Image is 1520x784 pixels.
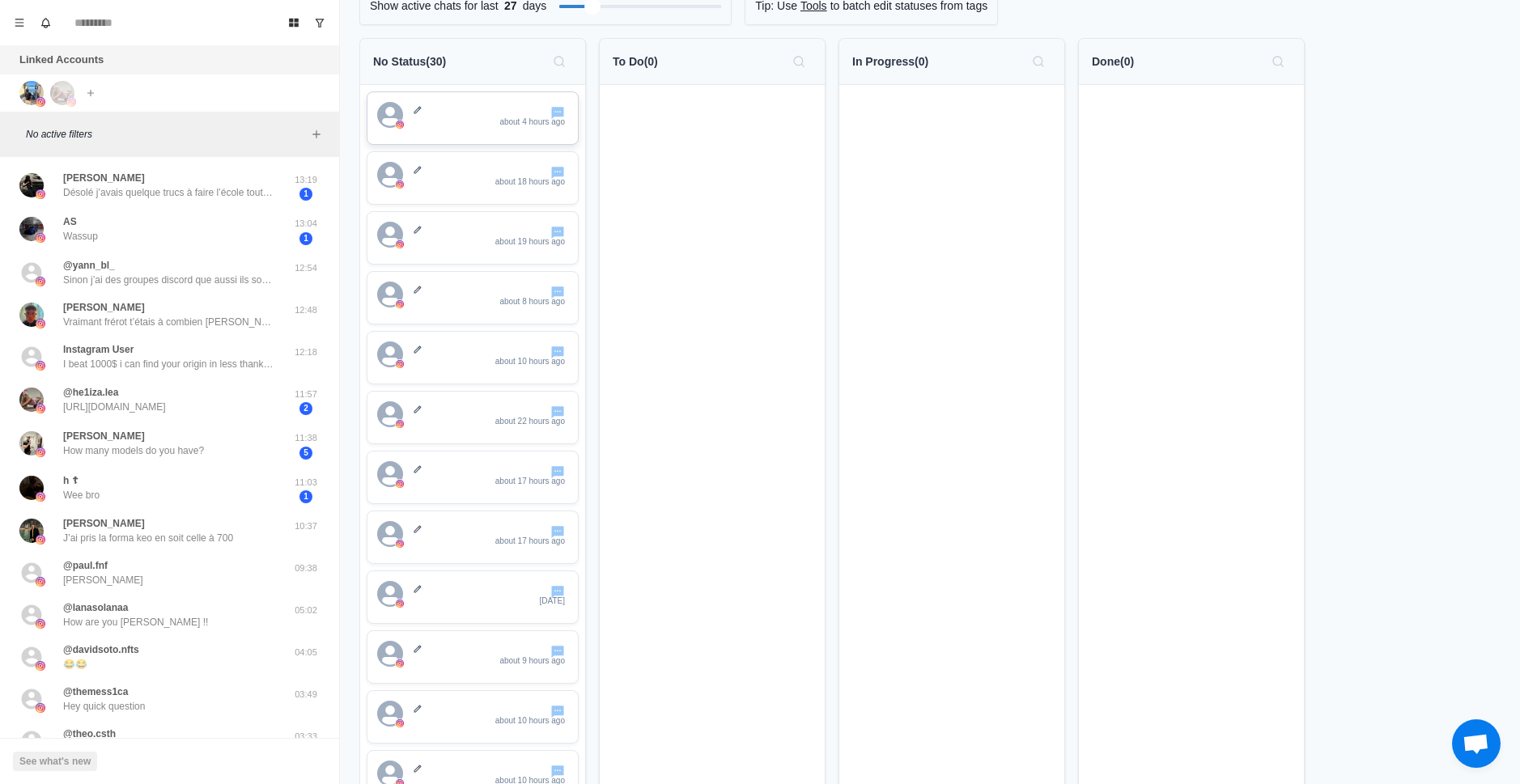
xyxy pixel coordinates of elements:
[377,162,403,188] svg: avatar
[286,261,326,275] p: 12:54
[549,523,567,540] button: Go to chat
[495,475,565,487] p: about 17 hours ago
[396,121,404,129] img: instagram
[367,391,579,444] div: Go to chatinstagramabout 22 hours ago
[367,211,579,265] div: Go to chatinstagramabout 19 hours ago
[396,420,404,428] img: instagram
[63,229,98,244] p: Wassup
[63,258,115,273] p: @yann_bl_
[396,719,404,727] img: instagram
[377,581,403,607] svg: avatar
[495,535,565,547] p: about 17 hours ago
[63,516,145,531] p: [PERSON_NAME]
[286,303,326,317] p: 12:48
[63,214,77,229] p: AS
[549,583,567,600] button: Go to chat
[396,659,404,667] img: instagram
[495,176,565,188] p: about 18 hours ago
[1265,49,1291,74] button: Search
[852,53,928,70] p: In Progress ( 0 )
[373,53,446,70] p: No Status ( 30 )
[36,404,45,413] img: picture
[286,688,326,701] p: 03:49
[63,615,208,629] p: How are you [PERSON_NAME] !!
[286,604,326,617] p: 05:02
[19,388,44,412] img: picture
[307,125,326,144] button: Add filters
[495,235,565,248] p: about 19 hours ago
[13,752,97,771] button: See what's new
[1092,53,1134,70] p: Done ( 0 )
[286,519,326,533] p: 10:37
[299,447,312,460] span: 5
[377,641,403,667] svg: avatar
[63,558,108,573] p: @paul.fnf
[396,180,404,189] img: instagram
[367,271,579,324] div: Go to chatinstagramabout 8 hours ago
[63,642,139,657] p: @davidsoto.nfts
[367,511,579,564] div: Go to chatinstagramabout 17 hours ago
[307,10,333,36] button: Show unread conversations
[63,185,274,200] p: Désolé j’avais quelque trucs à faire l’école tout en bossant en même du coup je devais dormir lol
[786,49,812,74] button: Search
[63,488,100,502] p: Wee bro
[19,431,44,456] img: picture
[499,116,565,128] p: about 4 hours ago
[63,531,233,545] p: J’ai pris la forma keo en soit celle à 700
[613,53,658,70] p: To Do ( 0 )
[396,540,404,548] img: instagram
[36,619,45,629] img: picture
[1452,719,1501,768] div: Ouvrir le chat
[367,690,579,744] div: Go to chatinstagramabout 10 hours ago
[299,402,312,415] span: 2
[546,49,572,74] button: Search
[377,701,403,727] svg: avatar
[63,727,116,741] p: @theo.csth
[26,127,307,142] p: No active filters
[36,703,45,713] img: picture
[299,490,312,503] span: 1
[367,151,579,205] div: Go to chatinstagramabout 18 hours ago
[36,319,45,328] img: picture
[286,388,326,401] p: 11:57
[367,451,579,504] div: Go to chatinstagramabout 17 hours ago
[63,600,128,615] p: @lanasolanaa
[19,476,44,500] img: picture
[286,562,326,575] p: 09:38
[286,476,326,489] p: 11:03
[396,480,404,488] img: instagram
[36,97,45,107] img: picture
[549,104,567,121] button: Go to chat
[63,573,143,587] p: [PERSON_NAME]
[19,519,44,543] img: picture
[63,684,128,699] p: @themess1ca
[286,173,326,187] p: 13:19
[286,730,326,744] p: 03:33
[549,283,567,301] button: Go to chat
[377,102,403,128] svg: avatar
[396,600,404,608] img: instagram
[377,282,403,307] svg: avatar
[63,443,204,458] p: How many models do you have?
[286,217,326,231] p: 13:04
[299,232,312,245] span: 1
[540,595,565,607] p: [DATE]
[36,535,45,545] img: picture
[63,400,166,414] p: [URL][DOMAIN_NAME]
[63,300,145,315] p: [PERSON_NAME]
[286,345,326,359] p: 12:18
[377,521,403,547] svg: avatar
[63,473,79,488] p: h ☦︎
[495,714,565,727] p: about 10 hours ago
[549,642,567,660] button: Go to chat
[63,385,118,400] p: @he1iza.lea
[63,342,134,357] p: Instagram User
[19,81,44,105] img: picture
[495,355,565,367] p: about 10 hours ago
[499,295,565,307] p: about 8 hours ago
[377,461,403,487] svg: avatar
[549,702,567,720] button: Go to chat
[36,492,45,502] img: picture
[396,360,404,368] img: instagram
[36,577,45,587] img: picture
